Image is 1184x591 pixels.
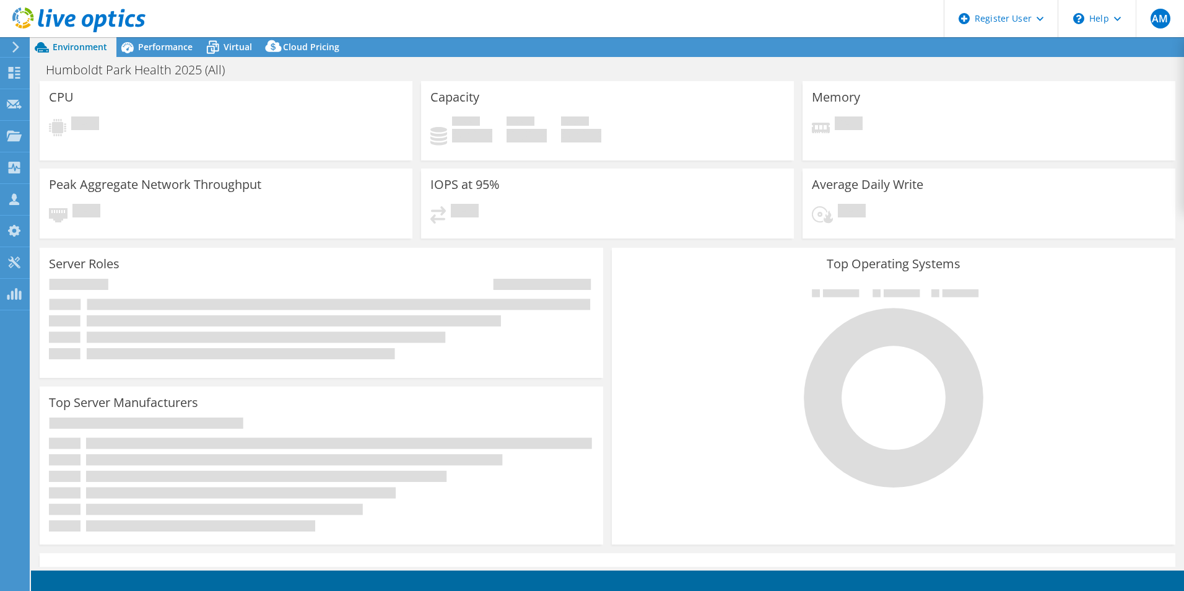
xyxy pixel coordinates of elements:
[812,178,923,191] h3: Average Daily Write
[621,257,1166,271] h3: Top Operating Systems
[561,129,601,142] h4: 0 GiB
[224,41,252,53] span: Virtual
[507,116,534,129] span: Free
[71,116,99,133] span: Pending
[430,90,479,104] h3: Capacity
[49,396,198,409] h3: Top Server Manufacturers
[53,41,107,53] span: Environment
[507,129,547,142] h4: 0 GiB
[1073,13,1084,24] svg: \n
[561,116,589,129] span: Total
[72,204,100,221] span: Pending
[430,178,500,191] h3: IOPS at 95%
[812,90,860,104] h3: Memory
[452,116,480,129] span: Used
[40,63,244,77] h1: Humboldt Park Health 2025 (All)
[451,204,479,221] span: Pending
[49,90,74,104] h3: CPU
[452,129,492,142] h4: 0 GiB
[838,204,866,221] span: Pending
[1151,9,1170,28] span: AM
[49,257,120,271] h3: Server Roles
[835,116,863,133] span: Pending
[49,178,261,191] h3: Peak Aggregate Network Throughput
[138,41,193,53] span: Performance
[283,41,339,53] span: Cloud Pricing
